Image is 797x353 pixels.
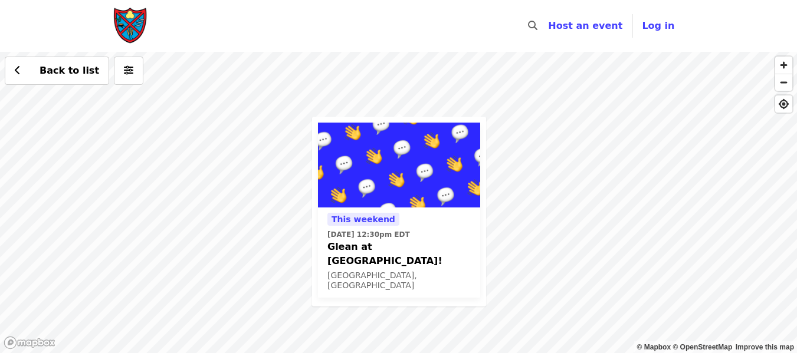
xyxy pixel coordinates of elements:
[548,20,622,31] a: Host an event
[327,229,410,240] time: [DATE] 12:30pm EDT
[736,343,794,351] a: Map feedback
[332,215,395,224] span: This weekend
[114,57,143,85] button: More filters (0 selected)
[775,57,792,74] button: Zoom In
[528,20,537,31] i: search icon
[642,20,674,31] span: Log in
[673,343,732,351] a: OpenStreetMap
[5,57,109,85] button: Back to list
[327,270,471,291] div: [GEOGRAPHIC_DATA], [GEOGRAPHIC_DATA]
[124,65,133,76] i: sliders-h icon
[318,123,480,207] img: Glean at Lynchburg Community Market! organized by Society of St. Andrew
[40,65,99,76] span: Back to list
[327,240,471,268] span: Glean at [GEOGRAPHIC_DATA]!
[632,14,684,38] button: Log in
[775,74,792,91] button: Zoom Out
[15,65,21,76] i: chevron-left icon
[318,123,480,298] a: See details for "Glean at Lynchburg Community Market!"
[4,336,55,349] a: Mapbox logo
[113,7,149,45] img: Society of St. Andrew - Home
[775,95,792,113] button: Find My Location
[637,343,671,351] a: Mapbox
[545,12,554,40] input: Search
